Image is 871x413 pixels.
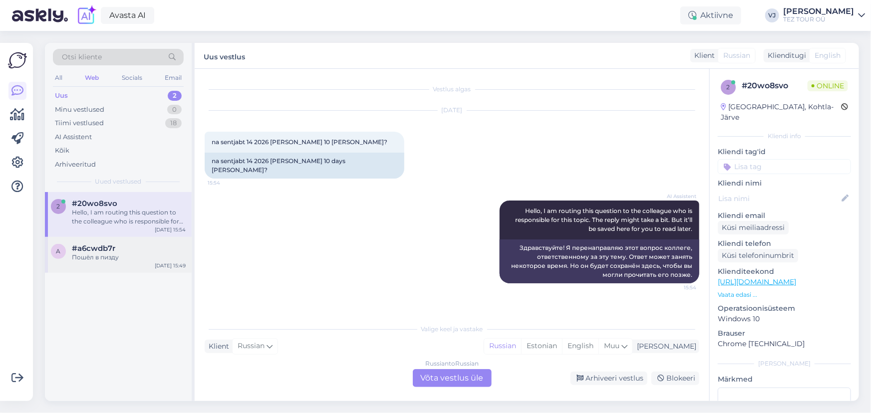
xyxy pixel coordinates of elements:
[718,277,796,286] a: [URL][DOMAIN_NAME]
[718,147,851,157] p: Kliendi tag'id
[168,91,182,101] div: 2
[783,7,865,23] a: [PERSON_NAME]TEZ TOUR OÜ
[83,71,101,84] div: Web
[53,71,64,84] div: All
[205,341,229,352] div: Klient
[72,244,115,253] span: #a6cwdb7r
[562,339,598,354] div: English
[659,193,696,200] span: AI Assistent
[55,118,104,128] div: Tiimi vestlused
[57,203,60,210] span: 2
[633,341,696,352] div: [PERSON_NAME]
[413,369,492,387] div: Võta vestlus üle
[718,314,851,324] p: Windows 10
[500,239,699,283] div: Здравствуйте! Я перенаправляю этот вопрос коллеге, ответственному за эту тему. Ответ может занять...
[205,153,404,179] div: na sentjabt 14 2026 [PERSON_NAME] 10 days [PERSON_NAME]?
[680,6,741,24] div: Aktiivne
[205,85,699,94] div: Vestlus algas
[718,132,851,141] div: Kliendi info
[425,359,479,368] div: Russian to Russian
[120,71,144,84] div: Socials
[212,138,387,146] span: na sentjabt 14 2026 [PERSON_NAME] 10 [PERSON_NAME]?
[205,325,699,334] div: Valige keel ja vastake
[718,249,798,262] div: Küsi telefoninumbrit
[95,177,142,186] span: Uued vestlused
[484,339,521,354] div: Russian
[815,50,841,61] span: English
[55,91,68,101] div: Uus
[651,372,699,385] div: Blokeeri
[718,193,840,204] input: Lisa nimi
[165,118,182,128] div: 18
[718,359,851,368] div: [PERSON_NAME]
[205,106,699,115] div: [DATE]
[72,253,186,262] div: Пошёл в пизду
[208,179,245,187] span: 15:54
[718,221,789,234] div: Küsi meiliaadressi
[55,160,96,170] div: Arhiveeritud
[55,105,104,115] div: Minu vestlused
[521,339,562,354] div: Estonian
[718,178,851,189] p: Kliendi nimi
[718,339,851,349] p: Chrome [TECHNICAL_ID]
[167,105,182,115] div: 0
[515,207,694,232] span: Hello, I am routing this question to the colleague who is responsible for this topic. The reply m...
[155,226,186,233] div: [DATE] 15:54
[718,374,851,385] p: Märkmed
[718,303,851,314] p: Operatsioonisüsteem
[723,50,750,61] span: Russian
[72,208,186,226] div: Hello, I am routing this question to the colleague who is responsible for this topic. The reply m...
[721,102,841,123] div: [GEOGRAPHIC_DATA], Kohtla-Järve
[571,372,647,385] div: Arhiveeri vestlus
[718,328,851,339] p: Brauser
[56,247,61,255] span: a
[764,50,806,61] div: Klienditugi
[783,15,854,23] div: TEZ TOUR OÜ
[718,238,851,249] p: Kliendi telefon
[604,341,619,350] span: Muu
[718,159,851,174] input: Lisa tag
[72,199,117,208] span: #20wo8svo
[155,262,186,269] div: [DATE] 15:49
[55,132,92,142] div: AI Assistent
[742,80,808,92] div: # 20wo8svo
[718,210,851,221] p: Kliendi email
[8,51,27,70] img: Askly Logo
[718,266,851,277] p: Klienditeekond
[101,7,154,24] a: Avasta AI
[238,341,265,352] span: Russian
[76,5,97,26] img: explore-ai
[690,50,715,61] div: Klient
[765,8,779,22] div: VJ
[783,7,854,15] div: [PERSON_NAME]
[727,83,730,91] span: 2
[659,284,696,291] span: 15:54
[204,49,245,62] label: Uus vestlus
[808,80,848,91] span: Online
[62,52,102,62] span: Otsi kliente
[718,290,851,299] p: Vaata edasi ...
[163,71,184,84] div: Email
[55,146,69,156] div: Kõik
